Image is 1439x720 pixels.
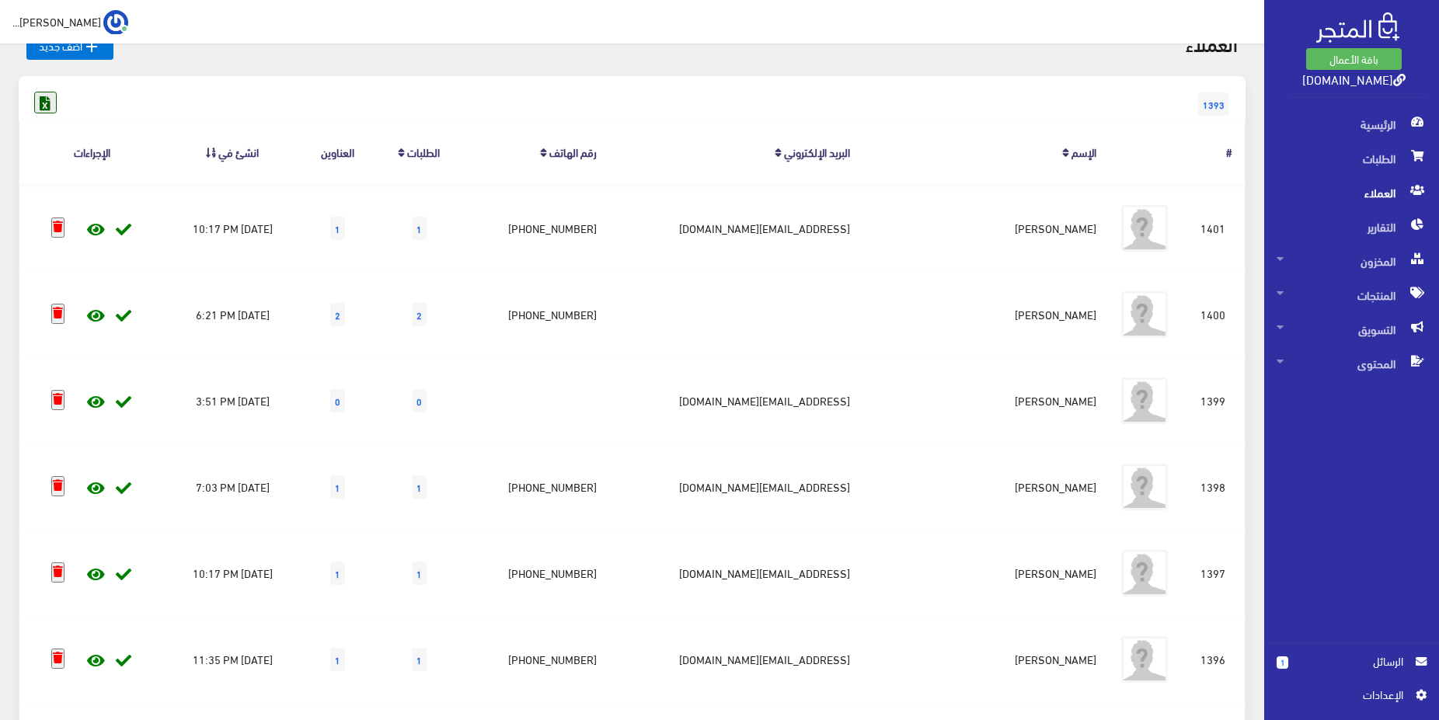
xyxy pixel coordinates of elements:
[1277,278,1427,312] span: المنتجات
[412,648,427,671] span: 1
[462,443,609,530] td: [PHONE_NUMBER]
[784,141,850,162] a: البريد اﻹلكتروني
[1264,107,1439,141] a: الرئيسية
[862,443,1109,530] td: [PERSON_NAME]
[1277,141,1427,176] span: الطلبات
[1121,377,1168,424] img: avatar.png
[412,303,427,326] span: 2
[1186,33,1238,54] h2: العملاء
[1277,176,1427,210] span: العملاء
[1121,205,1168,252] img: avatar.png
[1316,12,1399,43] img: .
[609,357,862,443] td: [EMAIL_ADDRESS][DOMAIN_NAME]
[165,271,301,357] td: [DATE] 6:21 PM
[1121,636,1168,683] img: avatar.png
[1277,312,1427,346] span: التسويق
[165,530,301,616] td: [DATE] 10:17 PM
[1277,686,1427,711] a: اﻹعدادات
[12,9,128,34] a: ... [PERSON_NAME]...
[462,530,609,616] td: [PHONE_NUMBER]
[862,357,1109,443] td: [PERSON_NAME]
[1277,346,1427,381] span: المحتوى
[1180,530,1246,616] td: 1397
[1121,291,1168,338] img: avatar.png
[1180,616,1246,702] td: 1396
[82,37,101,56] i: 
[330,648,345,671] span: 1
[1277,652,1427,686] a: 1 الرسائل
[26,33,113,60] a: أضف جديد
[1277,244,1427,278] span: المخزون
[12,12,101,31] span: [PERSON_NAME]...
[609,530,862,616] td: [EMAIL_ADDRESS][DOMAIN_NAME]
[609,616,862,702] td: [EMAIL_ADDRESS][DOMAIN_NAME]
[1180,357,1246,443] td: 1399
[412,562,427,585] span: 1
[1302,68,1406,90] a: [DOMAIN_NAME]
[1277,656,1288,669] span: 1
[330,217,345,240] span: 1
[1180,120,1246,184] th: #
[19,120,165,184] th: الإجراءات
[412,475,427,499] span: 1
[609,443,862,530] td: [EMAIL_ADDRESS][DOMAIN_NAME]
[1264,141,1439,176] a: الطلبات
[1071,141,1096,162] a: الإسم
[1306,48,1402,70] a: باقة الأعمال
[412,217,427,240] span: 1
[1180,443,1246,530] td: 1398
[462,185,609,272] td: [PHONE_NUMBER]
[330,303,345,326] span: 2
[862,616,1109,702] td: [PERSON_NAME]
[1264,346,1439,381] a: المحتوى
[330,389,345,412] span: 0
[165,357,301,443] td: [DATE] 3:51 PM
[165,185,301,272] td: [DATE] 10:17 PM
[609,185,862,272] td: [EMAIL_ADDRESS][DOMAIN_NAME]
[330,475,345,499] span: 1
[1180,271,1246,357] td: 1400
[1121,464,1168,510] img: avatar.png
[165,616,301,702] td: [DATE] 11:35 PM
[862,530,1109,616] td: [PERSON_NAME]
[1198,92,1229,116] span: 1393
[165,443,301,530] td: [DATE] 7:03 PM
[1264,244,1439,278] a: المخزون
[407,141,440,162] a: الطلبات
[462,271,609,357] td: [PHONE_NUMBER]
[1264,176,1439,210] a: العملاء
[862,185,1109,272] td: [PERSON_NAME]
[1277,107,1427,141] span: الرئيسية
[1180,185,1246,272] td: 1401
[218,141,259,162] a: انشئ في
[1264,278,1439,312] a: المنتجات
[862,271,1109,357] td: [PERSON_NAME]
[1264,210,1439,244] a: التقارير
[300,120,375,184] th: العناوين
[1289,686,1402,703] span: اﻹعدادات
[412,389,427,412] span: 0
[549,141,597,162] a: رقم الهاتف
[462,616,609,702] td: [PHONE_NUMBER]
[103,10,128,35] img: ...
[1121,550,1168,597] img: avatar.png
[330,562,345,585] span: 1
[1301,652,1403,670] span: الرسائل
[1277,210,1427,244] span: التقارير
